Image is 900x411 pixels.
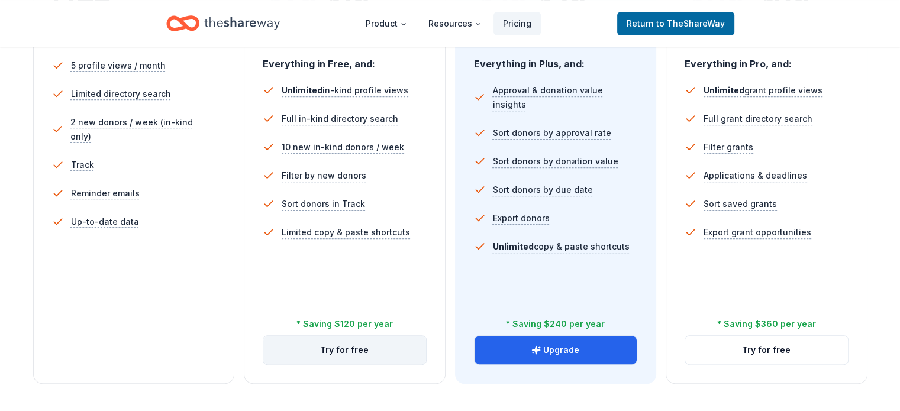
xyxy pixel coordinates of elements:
[166,9,280,37] a: Home
[282,169,366,183] span: Filter by new donors
[493,126,611,140] span: Sort donors by approval rate
[71,59,166,73] span: 5 profile views / month
[656,18,725,28] span: to TheShareWay
[704,85,822,95] span: grant profile views
[617,12,734,35] a: Returnto TheShareWay
[627,17,725,31] span: Return
[493,12,541,35] a: Pricing
[493,154,618,169] span: Sort donors by donation value
[704,197,777,211] span: Sort saved grants
[71,158,94,172] span: Track
[71,186,140,200] span: Reminder emails
[263,336,426,364] button: Try for free
[704,140,753,154] span: Filter grants
[71,87,171,101] span: Limited directory search
[356,12,417,35] button: Product
[70,115,215,144] span: 2 new donors / week (in-kind only)
[282,85,322,95] span: Unlimited
[282,140,404,154] span: 10 new in-kind donors / week
[685,47,849,72] div: Everything in Pro, and:
[685,336,848,364] button: Try for free
[506,317,605,331] div: * Saving $240 per year
[704,225,811,240] span: Export grant opportunities
[296,317,393,331] div: * Saving $120 per year
[493,211,550,225] span: Export donors
[356,9,541,37] nav: Main
[475,336,637,364] button: Upgrade
[493,183,593,197] span: Sort donors by due date
[419,12,491,35] button: Resources
[282,225,410,240] span: Limited copy & paste shortcuts
[282,112,398,126] span: Full in-kind directory search
[704,169,807,183] span: Applications & deadlines
[492,83,637,112] span: Approval & donation value insights
[704,112,812,126] span: Full grant directory search
[493,241,630,251] span: copy & paste shortcuts
[282,85,408,95] span: in-kind profile views
[474,47,638,72] div: Everything in Plus, and:
[263,47,427,72] div: Everything in Free, and:
[717,317,816,331] div: * Saving $360 per year
[71,215,139,229] span: Up-to-date data
[282,197,365,211] span: Sort donors in Track
[493,241,534,251] span: Unlimited
[704,85,744,95] span: Unlimited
